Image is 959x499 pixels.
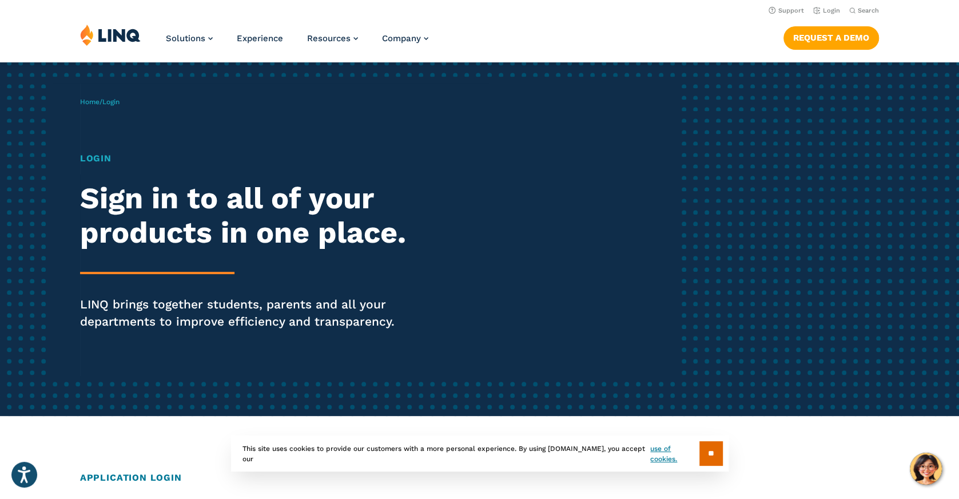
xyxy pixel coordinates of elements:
[237,33,283,43] a: Experience
[231,435,729,472] div: This site uses cookies to provide our customers with a more personal experience. By using [DOMAIN...
[80,98,120,106] span: /
[80,24,141,46] img: LINQ | K‑12 Software
[858,7,879,14] span: Search
[166,24,428,62] nav: Primary Navigation
[783,24,879,49] nav: Button Navigation
[650,443,699,464] a: use of cookies.
[849,6,879,15] button: Open Search Bar
[783,26,879,49] a: Request a Demo
[80,98,100,106] a: Home
[382,33,428,43] a: Company
[307,33,351,43] span: Resources
[166,33,213,43] a: Solutions
[80,152,449,165] h1: Login
[102,98,120,106] span: Login
[769,7,804,14] a: Support
[382,33,421,43] span: Company
[307,33,358,43] a: Resources
[813,7,840,14] a: Login
[166,33,205,43] span: Solutions
[80,296,449,330] p: LINQ brings together students, parents and all your departments to improve efficiency and transpa...
[910,453,942,485] button: Hello, have a question? Let’s chat.
[80,181,449,250] h2: Sign in to all of your products in one place.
